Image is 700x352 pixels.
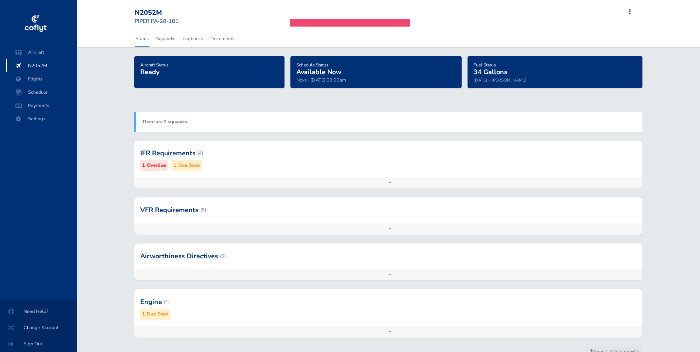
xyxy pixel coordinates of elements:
[13,86,69,99] span: Schedule
[155,31,176,47] a: Squawks
[13,99,69,112] span: Payments
[135,9,188,17] div: N2052M
[13,46,69,59] span: Aircraft
[135,31,149,47] a: Status
[182,31,204,47] a: Logbooks
[296,60,341,77] a: Schedule StatusAvailable Now
[23,13,48,35] img: coflyt logo
[140,62,169,68] span: Aircraft Status
[296,68,341,76] span: Available Now
[13,59,69,72] span: N2052M
[140,68,159,76] span: Ready
[296,77,346,83] span: Next - [DATE] 09:00am
[147,310,169,318] small: Due Soon
[9,305,68,318] span: Need Help?
[473,77,527,83] small: [DATE] - [PERSON_NAME]
[178,162,200,169] small: Due Soon
[9,321,68,334] span: Change Account
[135,17,179,25] small: PIPER PA-28-181
[473,68,507,76] span: 34 Gallons
[142,118,188,125] a: There are 2 squawks.
[9,337,68,351] span: Sign Out
[296,62,328,68] span: Schedule Status
[473,62,496,68] span: Fuel Status
[13,72,69,86] span: Flights
[13,112,69,125] span: Settings
[147,162,166,169] small: Overdue
[210,31,235,47] a: Documents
